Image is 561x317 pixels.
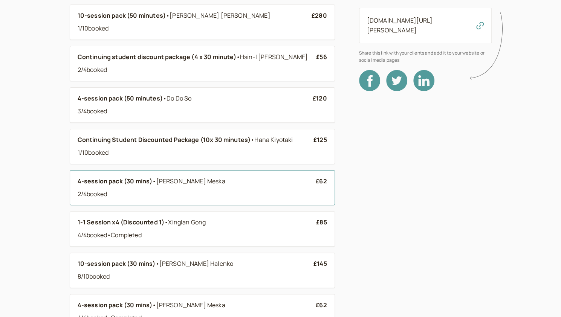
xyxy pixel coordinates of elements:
[78,218,165,226] b: 1-1 Session x4 (Discounted 1)
[312,11,327,20] b: £280
[523,281,561,317] iframe: Chat Widget
[78,94,163,102] b: 4-session pack (50 minutes)
[78,230,316,240] div: 4 / 4 booked Completed
[78,65,316,75] div: 2 / 4 booked
[316,218,327,226] b: £85
[78,177,153,185] b: 4-session pack (30 mins)
[313,259,327,268] b: £145
[164,218,168,226] span: •
[359,49,492,64] span: Share this link with your clients and add it to your website or social media pages
[78,177,327,199] a: 4-session pack (30 mins)•[PERSON_NAME] Meska 2/4booked£62
[159,259,233,268] span: [PERSON_NAME] Halenko
[78,148,313,158] div: 1 / 10 booked
[78,24,312,34] div: 1 / 10 booked
[78,301,153,309] b: 4-session pack (30 mins)
[167,94,191,102] span: Do Do So
[170,11,270,20] span: [PERSON_NAME] [PERSON_NAME]
[251,136,254,144] span: •
[156,177,225,185] span: [PERSON_NAME] Meska
[313,94,327,102] b: £120
[168,218,206,226] span: Xinglan Gong
[78,136,251,144] b: Continuing Student Discounted Package (10x 30 minutes)
[313,136,327,144] b: £125
[78,11,327,34] a: 10-session pack (50 minutes)•[PERSON_NAME] [PERSON_NAME] 1/10booked£280
[152,301,156,309] span: •
[156,259,159,268] span: •
[78,218,327,240] a: 1-1 Session x4 (Discounted 1)•Xinglan Gong 4/4booked•Completed£85
[107,231,111,239] span: •
[156,301,225,309] span: [PERSON_NAME] Meska
[152,177,156,185] span: •
[78,107,313,116] div: 3 / 4 booked
[78,53,236,61] b: Continuing student discount package (4 x 30 minute)
[367,16,433,34] a: [DOMAIN_NAME][URL][PERSON_NAME]
[78,259,327,282] a: 10-session pack (30 mins)•[PERSON_NAME] Halenko 8/10booked£145
[316,301,327,309] b: £62
[78,272,313,282] div: 8 / 10 booked
[236,53,240,61] span: •
[78,11,166,20] b: 10-session pack (50 minutes)
[166,11,170,20] span: •
[240,53,308,61] span: Hsin-I [PERSON_NAME]
[316,177,327,185] b: £62
[316,53,327,61] b: £56
[78,135,327,158] a: Continuing Student Discounted Package (10x 30 minutes)•Hana Kiyotaki 1/10booked£125
[78,189,316,199] div: 2 / 4 booked
[78,52,327,75] a: Continuing student discount package (4 x 30 minute)•Hsin-I [PERSON_NAME] 2/4booked£56
[78,259,156,268] b: 10-session pack (30 mins)
[163,94,167,102] span: •
[254,136,293,144] span: Hana Kiyotaki
[78,94,327,116] a: 4-session pack (50 minutes)•Do Do So 3/4booked£120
